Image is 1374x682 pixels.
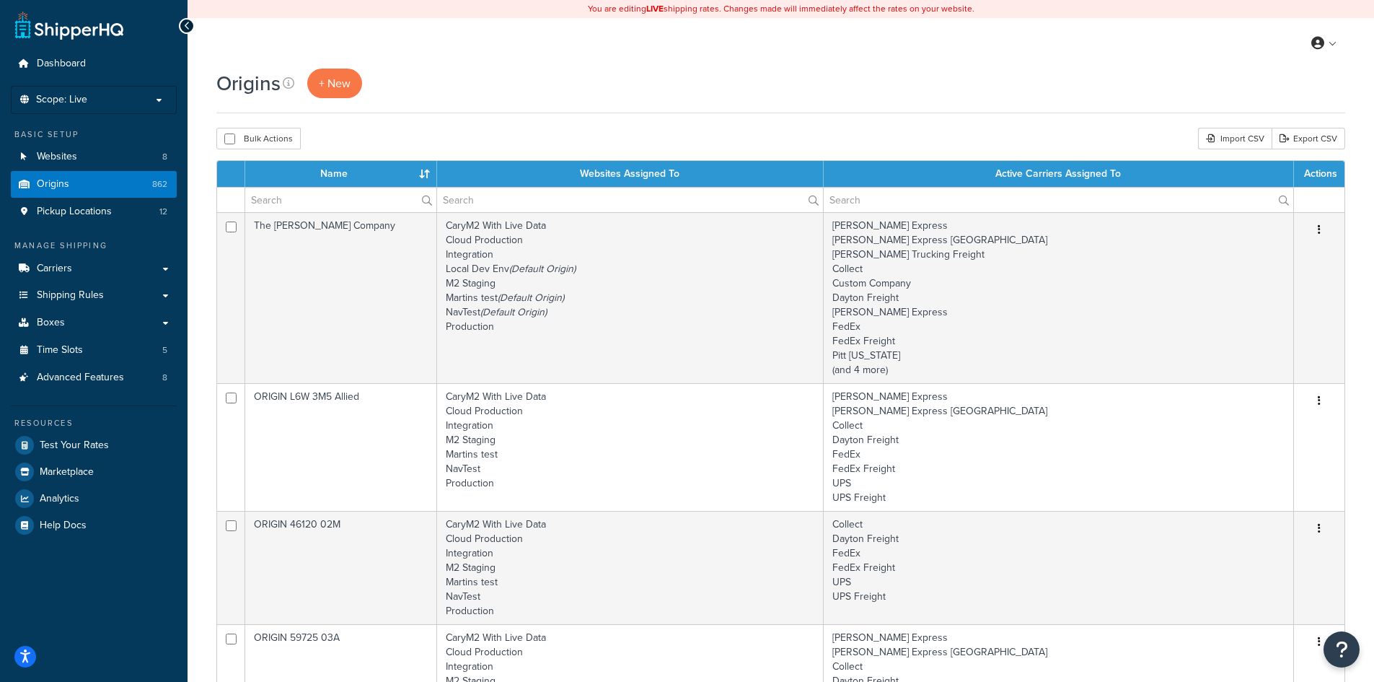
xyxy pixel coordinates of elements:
span: Dashboard [37,58,86,70]
button: Bulk Actions [216,128,301,149]
span: 5 [162,344,167,357]
li: Origins [11,171,177,198]
div: Resources [11,417,177,429]
span: 8 [162,372,167,384]
td: ORIGIN L6W 3M5 Allied [245,383,437,511]
span: Help Docs [40,520,87,532]
li: Advanced Features [11,364,177,391]
span: Time Slots [37,344,83,357]
a: Time Slots 5 [11,337,177,364]
span: Pickup Locations [37,206,112,218]
span: Test Your Rates [40,440,109,452]
span: Boxes [37,317,65,329]
a: + New [307,69,362,98]
span: Origins [37,178,69,191]
span: 8 [162,151,167,163]
td: Collect Dayton Freight FedEx FedEx Freight UPS UPS Freight [824,511,1294,624]
th: Websites Assigned To [437,161,824,187]
a: Marketplace [11,459,177,485]
a: Boxes [11,310,177,336]
td: CaryM2 With Live Data Cloud Production Integration M2 Staging Martins test NavTest Production [437,383,824,511]
li: Pickup Locations [11,198,177,225]
i: (Default Origin) [498,290,564,305]
a: Analytics [11,486,177,512]
td: CaryM2 With Live Data Cloud Production Integration M2 Staging Martins test NavTest Production [437,511,824,624]
a: Shipping Rules [11,282,177,309]
i: (Default Origin) [480,305,547,320]
th: Actions [1294,161,1344,187]
a: Help Docs [11,512,177,538]
span: 862 [152,178,167,191]
a: Pickup Locations 12 [11,198,177,225]
h1: Origins [216,69,281,97]
a: Test Your Rates [11,432,177,458]
input: Search [824,188,1293,212]
a: Export CSV [1272,128,1345,149]
div: Import CSV [1198,128,1272,149]
span: Analytics [40,493,79,505]
i: (Default Origin) [509,261,576,276]
input: Search [437,188,823,212]
span: Carriers [37,263,72,275]
button: Open Resource Center [1324,631,1360,668]
a: ShipperHQ Home [15,11,123,40]
li: Websites [11,144,177,170]
span: 12 [159,206,167,218]
div: Manage Shipping [11,240,177,252]
td: The [PERSON_NAME] Company [245,212,437,383]
span: Shipping Rules [37,289,104,302]
td: [PERSON_NAME] Express [PERSON_NAME] Express [GEOGRAPHIC_DATA] [PERSON_NAME] Trucking Freight Coll... [824,212,1294,383]
span: Marketplace [40,466,94,478]
b: LIVE [646,2,664,15]
a: Websites 8 [11,144,177,170]
th: Name : activate to sort column ascending [245,161,437,187]
span: Advanced Features [37,372,124,384]
td: ORIGIN 46120 02M [245,511,437,624]
div: Basic Setup [11,128,177,141]
td: [PERSON_NAME] Express [PERSON_NAME] Express [GEOGRAPHIC_DATA] Collect Dayton Freight FedEx FedEx ... [824,383,1294,511]
input: Search [245,188,436,212]
a: Carriers [11,255,177,282]
a: Advanced Features 8 [11,364,177,391]
span: Websites [37,151,77,163]
span: Scope: Live [36,94,87,106]
a: Dashboard [11,51,177,77]
td: CaryM2 With Live Data Cloud Production Integration Local Dev Env M2 Staging Martins test NavTest ... [437,212,824,383]
th: Active Carriers Assigned To [824,161,1294,187]
span: + New [319,75,351,92]
li: Time Slots [11,337,177,364]
a: Origins 862 [11,171,177,198]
